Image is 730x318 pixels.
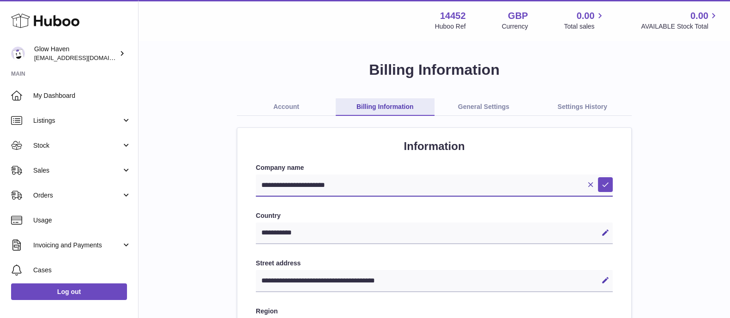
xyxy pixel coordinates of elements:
h2: Information [256,139,613,154]
label: Street address [256,259,613,268]
div: Huboo Ref [435,22,466,31]
strong: GBP [508,10,528,22]
span: Listings [33,116,121,125]
span: My Dashboard [33,91,131,100]
label: Region [256,307,613,316]
label: Company name [256,163,613,172]
strong: 14452 [440,10,466,22]
span: Sales [33,166,121,175]
span: [EMAIL_ADDRESS][DOMAIN_NAME] [34,54,136,61]
span: Invoicing and Payments [33,241,121,250]
h1: Billing Information [153,60,715,80]
span: Usage [33,216,131,225]
span: 0.00 [577,10,595,22]
span: Orders [33,191,121,200]
div: Currency [502,22,528,31]
img: internalAdmin-14452@internal.huboo.com [11,47,25,60]
a: Account [237,98,336,116]
a: Settings History [533,98,632,116]
span: 0.00 [690,10,708,22]
a: Log out [11,283,127,300]
label: Country [256,211,613,220]
a: General Settings [434,98,533,116]
span: Stock [33,141,121,150]
span: AVAILABLE Stock Total [641,22,719,31]
a: Billing Information [336,98,434,116]
span: Total sales [564,22,605,31]
a: 0.00 AVAILABLE Stock Total [641,10,719,31]
div: Glow Haven [34,45,117,62]
a: 0.00 Total sales [564,10,605,31]
span: Cases [33,266,131,275]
